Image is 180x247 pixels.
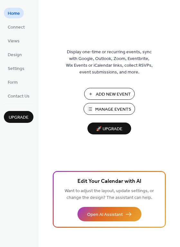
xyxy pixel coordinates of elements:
[8,38,20,45] span: Views
[8,24,25,31] span: Connect
[87,123,131,134] button: 🚀 Upgrade
[91,125,127,133] span: 🚀 Upgrade
[8,79,18,86] span: Form
[84,88,135,100] button: Add New Event
[65,187,154,202] span: Want to adjust the layout, update settings, or change the design? The assistant can help.
[4,21,29,32] a: Connect
[84,103,135,115] button: Manage Events
[4,35,23,46] a: Views
[66,49,153,76] span: Display one-time or recurring events, sync with Google, Outlook, Zoom, Eventbrite, Wix Events or ...
[95,106,131,113] span: Manage Events
[4,8,24,18] a: Home
[4,77,22,87] a: Form
[8,10,20,17] span: Home
[8,93,30,100] span: Contact Us
[9,114,29,121] span: Upgrade
[87,211,123,218] span: Open AI Assistant
[77,177,141,186] span: Edit Your Calendar with AI
[77,207,141,221] button: Open AI Assistant
[4,90,33,101] a: Contact Us
[4,111,33,123] button: Upgrade
[8,65,24,72] span: Settings
[8,52,22,58] span: Design
[4,63,28,73] a: Settings
[96,91,131,98] span: Add New Event
[4,49,26,60] a: Design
